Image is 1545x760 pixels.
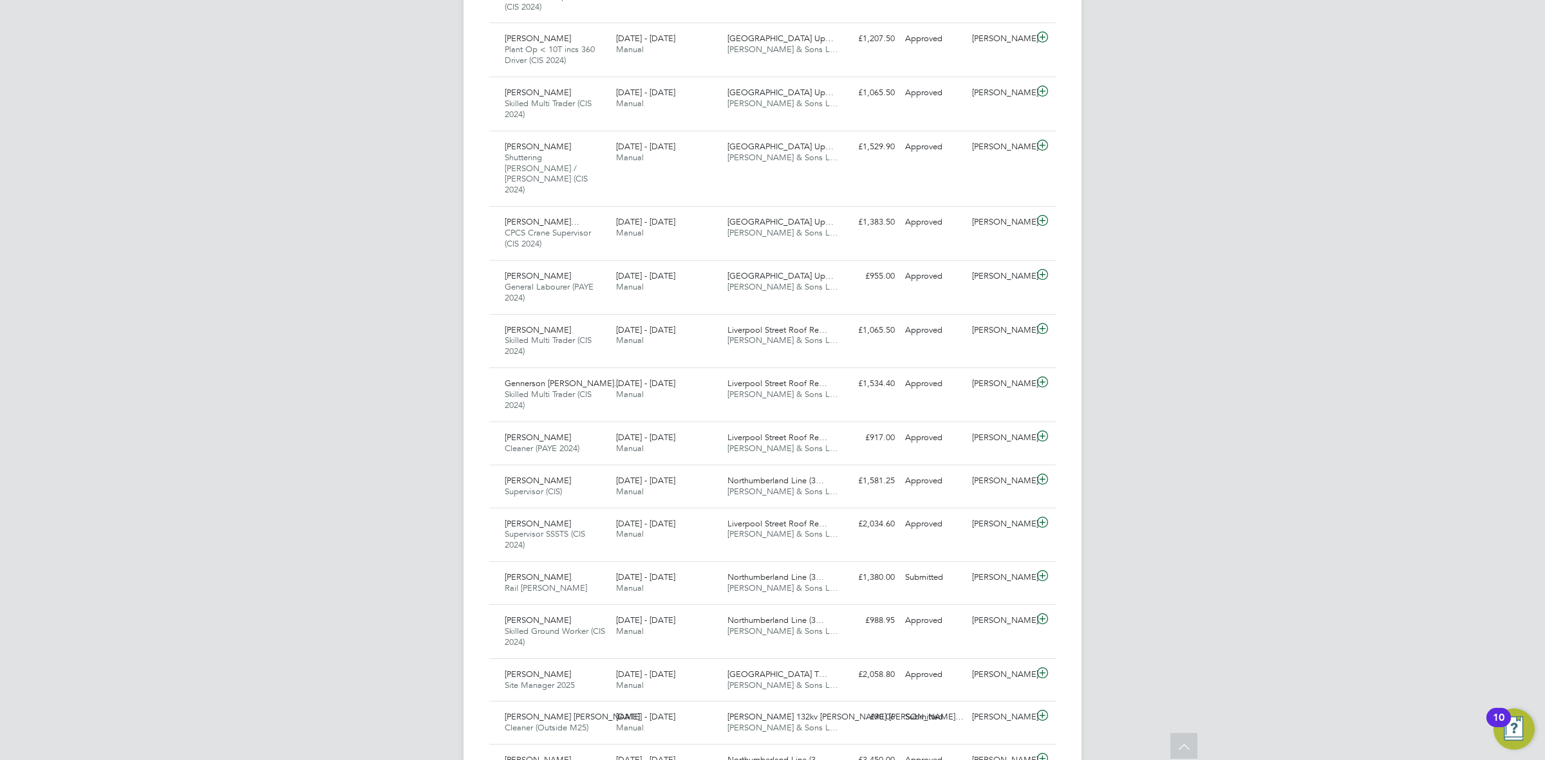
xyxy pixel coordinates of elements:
[505,216,579,227] span: [PERSON_NAME]…
[900,567,967,588] div: Submitted
[727,44,838,55] span: [PERSON_NAME] & Sons L…
[727,141,834,152] span: [GEOGRAPHIC_DATA] Up…
[616,711,675,722] span: [DATE] - [DATE]
[616,475,675,486] span: [DATE] - [DATE]
[900,470,967,492] div: Approved
[616,582,644,593] span: Manual
[616,335,644,346] span: Manual
[616,281,644,292] span: Manual
[1493,718,1504,734] div: 10
[900,266,967,287] div: Approved
[833,567,900,588] div: £1,380.00
[505,378,623,389] span: Gennerson [PERSON_NAME]…
[616,486,644,497] span: Manual
[900,664,967,685] div: Approved
[900,212,967,233] div: Approved
[505,571,571,582] span: [PERSON_NAME]
[833,470,900,492] div: £1,581.25
[505,44,595,66] span: Plant Op < 10T incs 360 Driver (CIS 2024)
[616,518,675,529] span: [DATE] - [DATE]
[727,33,834,44] span: [GEOGRAPHIC_DATA] Up…
[727,486,838,497] span: [PERSON_NAME] & Sons L…
[616,270,675,281] span: [DATE] - [DATE]
[727,711,964,722] span: [PERSON_NAME] 132kv [PERSON_NAME] [PERSON_NAME]…
[727,443,838,454] span: [PERSON_NAME] & Sons L…
[505,443,579,454] span: Cleaner (PAYE 2024)
[833,373,900,394] div: £1,534.40
[727,216,834,227] span: [GEOGRAPHIC_DATA] Up…
[967,136,1034,158] div: [PERSON_NAME]
[833,514,900,535] div: £2,034.60
[900,707,967,728] div: Submitted
[616,528,644,539] span: Manual
[505,626,605,647] span: Skilled Ground Worker (CIS 2024)
[967,82,1034,104] div: [PERSON_NAME]
[967,373,1034,394] div: [PERSON_NAME]
[727,270,834,281] span: [GEOGRAPHIC_DATA] Up…
[900,610,967,631] div: Approved
[900,427,967,449] div: Approved
[727,152,838,163] span: [PERSON_NAME] & Sons L…
[505,281,594,303] span: General Labourer (PAYE 2024)
[833,610,900,631] div: £988.95
[727,87,834,98] span: [GEOGRAPHIC_DATA] Up…
[727,324,827,335] span: Liverpool Street Roof Re…
[967,427,1034,449] div: [PERSON_NAME]
[616,626,644,636] span: Manual
[616,216,675,227] span: [DATE] - [DATE]
[967,212,1034,233] div: [PERSON_NAME]
[505,432,571,443] span: [PERSON_NAME]
[505,711,640,722] span: [PERSON_NAME] [PERSON_NAME]
[900,28,967,50] div: Approved
[727,281,838,292] span: [PERSON_NAME] & Sons L…
[505,152,588,196] span: Shuttering [PERSON_NAME] / [PERSON_NAME] (CIS 2024)
[505,324,571,335] span: [PERSON_NAME]
[967,28,1034,50] div: [PERSON_NAME]
[505,615,571,626] span: [PERSON_NAME]
[833,82,900,104] div: £1,065.50
[505,87,571,98] span: [PERSON_NAME]
[967,514,1034,535] div: [PERSON_NAME]
[900,373,967,394] div: Approved
[505,389,592,411] span: Skilled Multi Trader (CIS 2024)
[505,680,575,690] span: Site Manager 2025
[967,707,1034,728] div: [PERSON_NAME]
[833,664,900,685] div: £2,058.80
[505,669,571,680] span: [PERSON_NAME]
[616,669,675,680] span: [DATE] - [DATE]
[727,571,824,582] span: Northumberland Line (3…
[967,470,1034,492] div: [PERSON_NAME]
[900,136,967,158] div: Approved
[616,615,675,626] span: [DATE] - [DATE]
[727,626,838,636] span: [PERSON_NAME] & Sons L…
[505,486,562,497] span: Supervisor (CIS)
[833,707,900,728] div: £90.06
[616,432,675,443] span: [DATE] - [DATE]
[505,518,571,529] span: [PERSON_NAME]
[505,270,571,281] span: [PERSON_NAME]
[505,227,591,249] span: CPCS Crane Supervisor (CIS 2024)
[967,567,1034,588] div: [PERSON_NAME]
[505,722,588,733] span: Cleaner (Outside M25)
[727,227,838,238] span: [PERSON_NAME] & Sons L…
[900,514,967,535] div: Approved
[833,212,900,233] div: £1,383.50
[727,518,827,529] span: Liverpool Street Roof Re…
[616,33,675,44] span: [DATE] - [DATE]
[727,389,838,400] span: [PERSON_NAME] & Sons L…
[505,141,571,152] span: [PERSON_NAME]
[900,320,967,341] div: Approved
[727,669,827,680] span: [GEOGRAPHIC_DATA] T…
[616,87,675,98] span: [DATE] - [DATE]
[833,136,900,158] div: £1,529.90
[505,528,585,550] span: Supervisor SSSTS (CIS 2024)
[616,571,675,582] span: [DATE] - [DATE]
[833,28,900,50] div: £1,207.50
[616,152,644,163] span: Manual
[616,98,644,109] span: Manual
[505,335,592,357] span: Skilled Multi Trader (CIS 2024)
[616,443,644,454] span: Manual
[505,475,571,486] span: [PERSON_NAME]
[833,266,900,287] div: £955.00
[833,427,900,449] div: £917.00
